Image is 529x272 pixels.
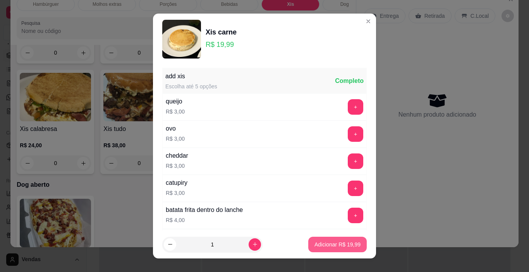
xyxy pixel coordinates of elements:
[166,205,243,215] div: batata frita dentro do lanche
[166,216,243,224] p: R$ 4,00
[166,135,185,143] p: R$ 3,00
[164,238,176,251] button: decrease-product-quantity
[165,83,217,90] div: Escolha até 5 opções
[165,72,217,81] div: add xis
[166,151,188,160] div: cheddar
[362,15,374,28] button: Close
[166,189,187,197] p: R$ 3,00
[166,97,185,106] div: queijo
[335,76,364,86] div: Completo
[348,153,363,169] button: add
[308,237,367,252] button: Adicionar R$ 19,99
[166,162,188,170] p: R$ 3,00
[206,39,237,50] p: R$ 19,99
[314,241,361,248] p: Adicionar R$ 19,99
[348,126,363,142] button: add
[249,238,261,251] button: increase-product-quantity
[348,208,363,223] button: add
[162,20,201,59] img: product-image
[348,99,363,115] button: add
[166,178,187,188] div: catupiry
[166,124,185,133] div: ovo
[348,181,363,196] button: add
[206,27,237,38] div: Xis carne
[166,108,185,115] p: R$ 3,00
